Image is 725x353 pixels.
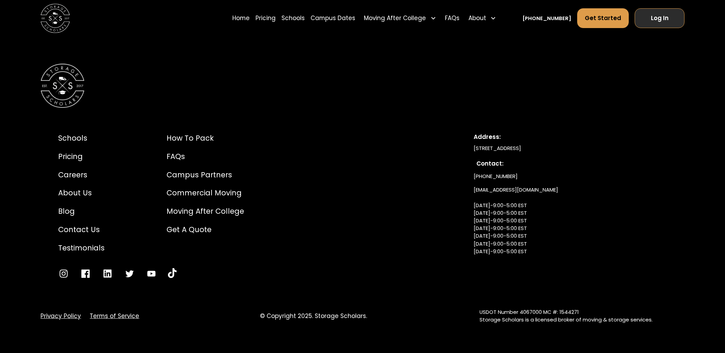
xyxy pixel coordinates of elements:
div: USDOT Number 4067000 MC #: 1544271 Storage Scholars is a licensed broker of moving & storage serv... [480,308,684,324]
a: Testimonials [58,242,105,254]
a: Careers [58,169,105,180]
div: About [465,8,499,28]
a: Go to Twitter [124,268,135,279]
div: Contact: [476,159,664,168]
a: home [41,4,70,33]
a: Go to LinkedIn [102,268,113,279]
a: Go to YouTube [146,268,157,279]
a: Schools [281,8,305,28]
a: FAQs [167,151,244,162]
a: Moving After College [167,206,244,217]
a: Pricing [256,8,276,28]
div: Moving After College [364,14,426,23]
a: FAQs [445,8,459,28]
a: Campus Dates [311,8,355,28]
a: Contact Us [58,224,105,235]
a: [PHONE_NUMBER] [522,15,571,22]
a: Go to Instagram [58,268,69,279]
a: Pricing [58,151,105,162]
a: About Us [58,187,105,198]
a: [EMAIL_ADDRESS][DOMAIN_NAME][DATE]-9:00-5:00 EST[DATE]-9:00-5:00 EST[DATE]-9:00-5:00 EST[DATE]-9:... [474,183,558,274]
a: Get Started [577,8,629,28]
a: Log In [635,8,684,28]
div: Address: [474,133,667,141]
a: Campus Partners [167,169,244,180]
a: Terms of Service [90,312,139,320]
div: © Copyright 2025. Storage Scholars. [260,312,465,320]
a: Home [232,8,250,28]
div: About [468,14,486,23]
a: Privacy Policy [41,312,81,320]
a: [PHONE_NUMBER] [474,170,518,183]
a: Blog [58,206,105,217]
div: [STREET_ADDRESS] [474,144,667,152]
a: Go to YouTube [168,268,177,279]
a: Get a Quote [167,224,244,235]
a: Commercial Moving [167,187,244,198]
img: Storage Scholars Logomark. [41,64,84,108]
a: How to Pack [167,133,244,144]
div: Moving After College [361,8,439,28]
a: Schools [58,133,105,144]
img: Storage Scholars main logo [41,4,70,33]
a: Go to Facebook [80,268,91,279]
